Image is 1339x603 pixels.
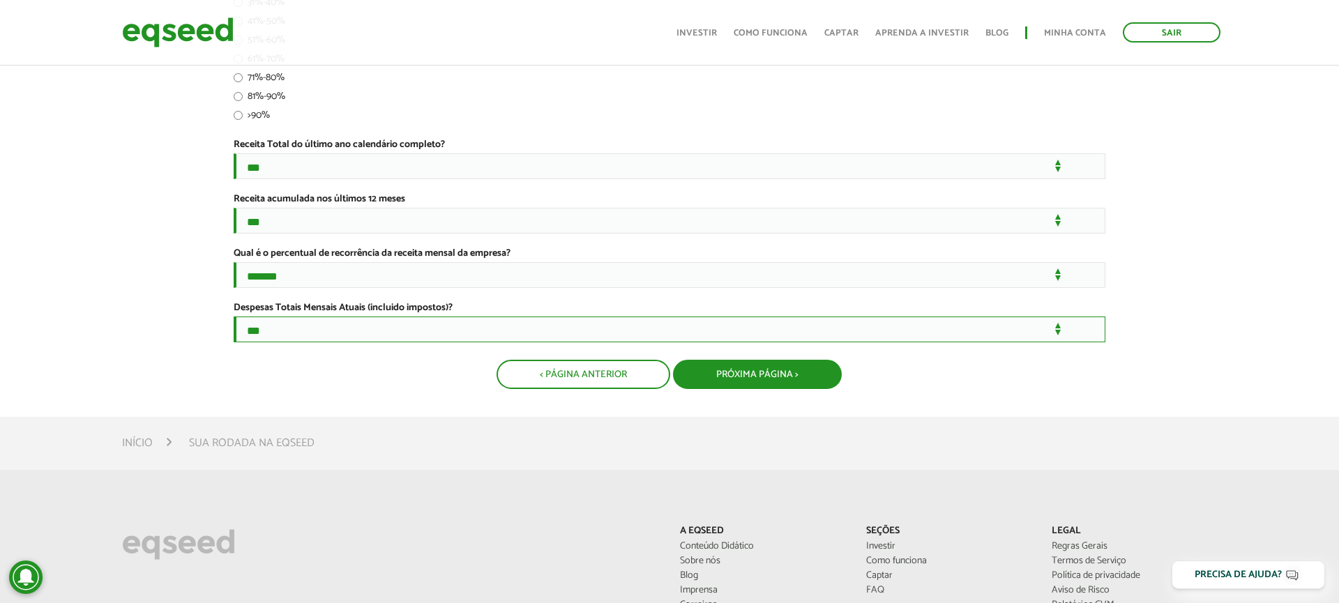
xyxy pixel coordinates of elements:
[234,249,510,259] label: Qual é o percentual de recorrência da receita mensal da empresa?
[234,73,285,87] label: 71%-80%
[234,140,445,150] label: Receita Total do último ano calendário completo?
[1123,22,1220,43] a: Sair
[676,29,717,38] a: Investir
[985,29,1008,38] a: Blog
[234,194,405,204] label: Receita acumulada nos últimos 12 meses
[234,303,453,313] label: Despesas Totais Mensais Atuais (incluido impostos)?
[1052,556,1217,566] a: Termos de Serviço
[122,438,153,449] a: Início
[1052,571,1217,581] a: Política de privacidade
[1044,29,1106,38] a: Minha conta
[680,556,845,566] a: Sobre nós
[866,542,1031,551] a: Investir
[680,586,845,595] a: Imprensa
[866,526,1031,537] p: Seções
[497,360,670,389] button: < Página Anterior
[875,29,969,38] a: Aprenda a investir
[234,73,243,82] input: 71%-80%
[734,29,808,38] a: Como funciona
[1052,586,1217,595] a: Aviso de Risco
[234,92,285,106] label: 81%-90%
[680,542,845,551] a: Conteúdo Didático
[866,586,1031,595] a: FAQ
[122,14,234,51] img: EqSeed
[673,360,842,389] button: Próxima Página >
[234,92,243,101] input: 81%-90%
[234,111,243,120] input: >90%
[122,526,235,563] img: EqSeed Logo
[866,571,1031,581] a: Captar
[866,556,1031,566] a: Como funciona
[680,526,845,537] p: A EqSeed
[680,571,845,581] a: Blog
[1052,542,1217,551] a: Regras Gerais
[234,111,270,125] label: >90%
[824,29,858,38] a: Captar
[189,434,315,452] li: Sua rodada na EqSeed
[1052,526,1217,537] p: Legal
